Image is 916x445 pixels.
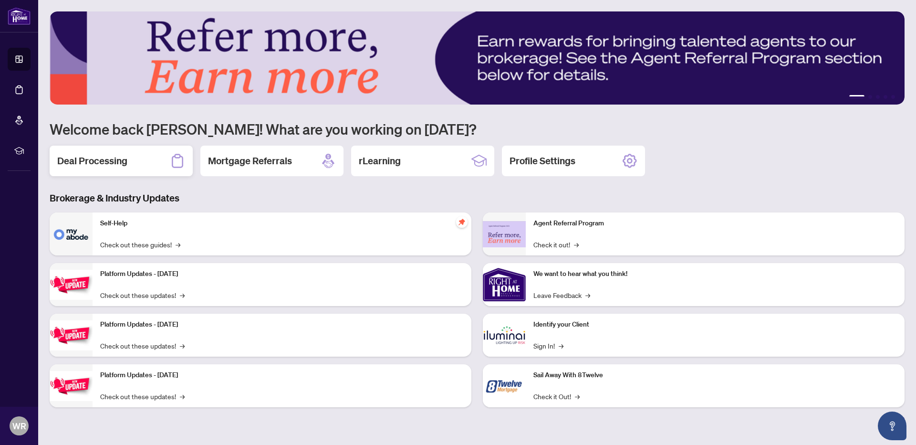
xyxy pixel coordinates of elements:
[100,340,185,351] a: Check out these updates!→
[50,11,905,105] img: Slide 0
[50,120,905,138] h1: Welcome back [PERSON_NAME]! What are you working on [DATE]?
[533,239,579,250] a: Check it out!→
[510,154,575,168] h2: Profile Settings
[533,290,590,300] a: Leave Feedback→
[208,154,292,168] h2: Mortgage Referrals
[585,290,590,300] span: →
[533,370,897,381] p: Sail Away With 8Twelve
[100,239,180,250] a: Check out these guides!→
[891,95,895,99] button: 5
[456,216,468,228] span: pushpin
[50,212,93,255] img: Self-Help
[50,320,93,350] img: Platform Updates - July 8, 2025
[575,391,580,402] span: →
[50,191,905,205] h3: Brokerage & Industry Updates
[483,221,526,247] img: Agent Referral Program
[180,340,185,351] span: →
[559,340,563,351] span: →
[868,95,872,99] button: 2
[483,263,526,306] img: We want to hear what you think!
[180,391,185,402] span: →
[100,391,185,402] a: Check out these updates!→
[50,270,93,300] img: Platform Updates - July 21, 2025
[483,314,526,357] img: Identify your Client
[50,371,93,401] img: Platform Updates - June 23, 2025
[176,239,180,250] span: →
[359,154,401,168] h2: rLearning
[100,370,464,381] p: Platform Updates - [DATE]
[533,319,897,330] p: Identify your Client
[884,95,887,99] button: 4
[12,419,26,433] span: WR
[100,319,464,330] p: Platform Updates - [DATE]
[878,412,906,440] button: Open asap
[533,269,897,279] p: We want to hear what you think!
[8,7,31,25] img: logo
[100,290,185,300] a: Check out these updates!→
[876,95,880,99] button: 3
[533,340,563,351] a: Sign In!→
[574,239,579,250] span: →
[533,218,897,229] p: Agent Referral Program
[849,95,864,99] button: 1
[100,218,464,229] p: Self-Help
[57,154,127,168] h2: Deal Processing
[533,391,580,402] a: Check it Out!→
[180,290,185,300] span: →
[483,364,526,407] img: Sail Away With 8Twelve
[100,269,464,279] p: Platform Updates - [DATE]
